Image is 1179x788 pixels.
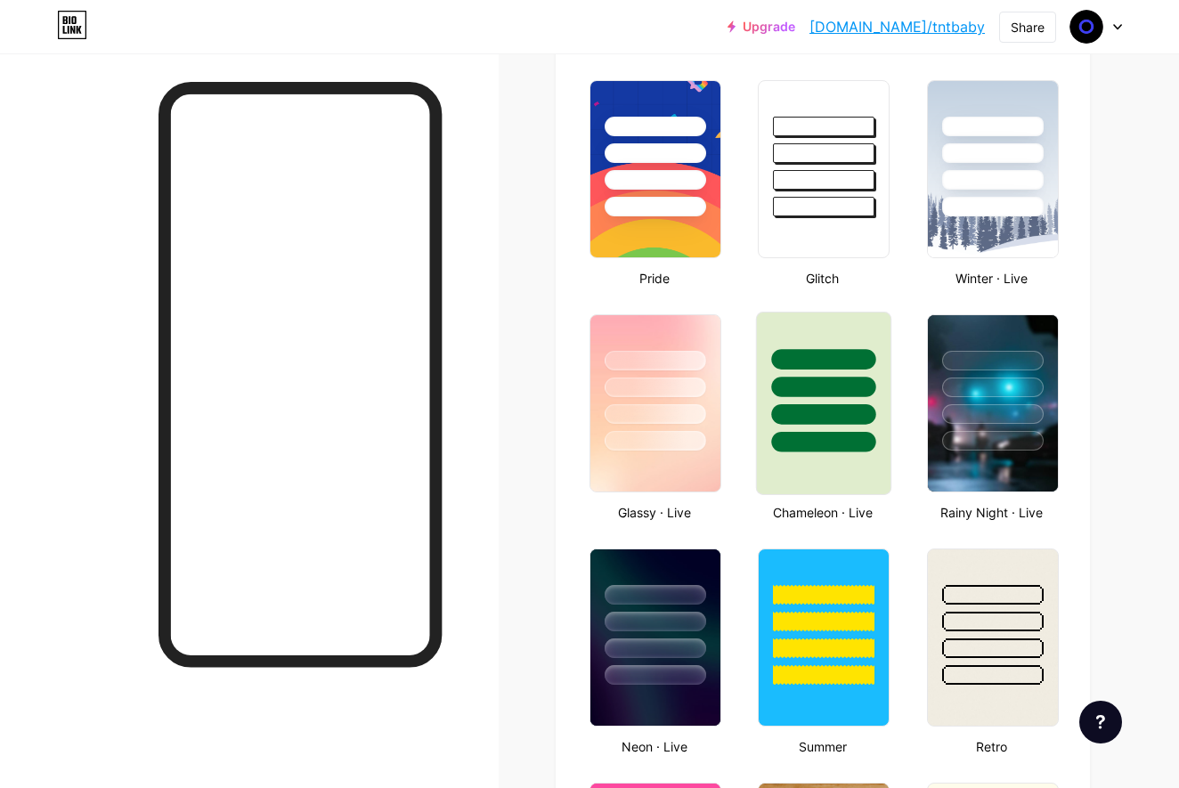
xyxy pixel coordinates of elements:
div: Winter · Live [922,269,1061,288]
div: Share [1011,18,1045,37]
div: Glitch [752,269,892,288]
div: Pride [584,269,724,288]
div: Glassy · Live [584,503,724,522]
div: Retro [922,737,1061,756]
div: Summer [752,737,892,756]
div: Neon · Live [584,737,724,756]
div: Rainy Night · Live [922,503,1061,522]
a: [DOMAIN_NAME]/tntbaby [809,16,985,37]
a: Upgrade [728,20,795,34]
img: tntbaby [1069,10,1103,44]
div: Chameleon · Live [752,503,892,522]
